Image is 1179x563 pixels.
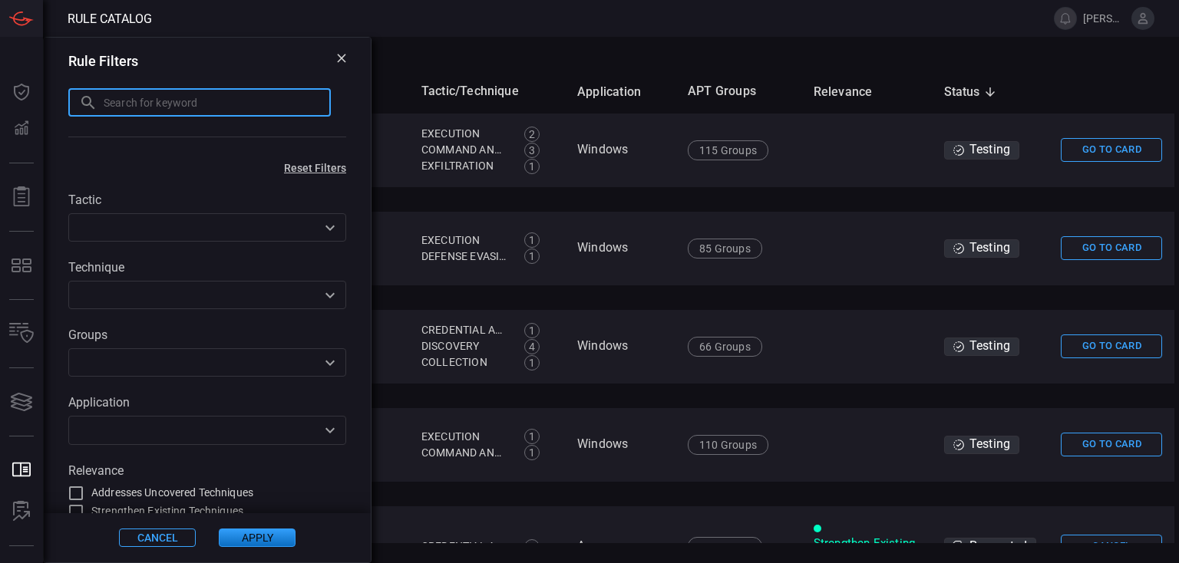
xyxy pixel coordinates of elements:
[3,74,40,110] button: Dashboard
[219,528,296,547] button: Apply
[565,408,675,482] td: Windows
[1061,236,1162,260] button: Go To Card
[577,83,661,101] span: Application
[688,537,762,557] div: 23 Groups
[421,445,507,461] div: Command and Control
[524,429,540,444] div: 1
[524,323,540,338] div: 1
[421,322,507,338] div: Credential Access
[944,337,1019,356] div: Testing
[944,83,1000,101] span: Status
[1083,12,1125,25] span: [PERSON_NAME].[PERSON_NAME]
[421,429,507,445] div: Execution
[524,539,540,555] div: 3
[409,70,565,114] th: Tactic/Technique
[524,445,540,460] div: 1
[524,127,540,142] div: 2
[3,110,40,147] button: Detections
[319,285,341,306] button: Open
[319,352,341,374] button: Open
[1061,334,1162,358] button: Go To Card
[68,463,346,478] label: Relevance
[1061,433,1162,456] button: Go To Card
[524,143,540,158] div: 3
[421,538,507,555] div: Credential Access
[524,249,540,264] div: 1
[524,355,540,370] div: 1
[68,12,152,26] span: Rule Catalog
[944,436,1019,454] div: Testing
[565,212,675,285] td: Windows
[91,503,243,519] span: Strengthen Existing Techniques
[688,435,768,455] div: 110 Groups
[68,328,346,342] label: Groups
[421,249,507,265] div: Defense Evasion
[421,338,507,354] div: Discovery
[944,538,1037,556] div: Requested
[524,339,540,354] div: 4
[3,179,40,216] button: Reports
[104,88,331,117] input: Search for keyword
[421,354,507,370] div: Collection
[688,140,768,160] div: 115 Groups
[421,126,507,142] div: Execution
[319,217,341,239] button: Open
[421,142,507,158] div: Command and Control
[68,53,138,69] h3: Rule Filters
[1061,138,1162,162] button: Go To Card
[565,310,675,384] td: Windows
[688,337,762,357] div: 66 Groups
[68,260,346,275] label: Technique
[565,114,675,187] td: Windows
[319,420,341,441] button: Open
[1061,535,1162,558] button: Cancel
[259,162,371,174] button: Reset Filters
[3,384,40,420] button: Cards
[3,452,40,489] button: Rule Catalog
[3,247,40,284] button: MITRE - Detection Posture
[944,239,1019,258] div: Testing
[119,528,196,547] button: Cancel
[675,70,801,114] th: APT Groups
[524,159,540,174] div: 1
[3,315,40,352] button: Inventory
[688,239,762,258] div: 85 Groups
[91,485,253,501] span: Addresses Uncovered Techniques
[3,493,40,530] button: ALERT ANALYSIS
[421,232,507,249] div: Execution
[524,232,540,248] div: 1
[421,158,507,174] div: Exfiltration
[944,141,1019,160] div: Testing
[814,83,893,101] span: Relevance
[68,395,346,410] label: Application
[68,193,346,207] label: Tactic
